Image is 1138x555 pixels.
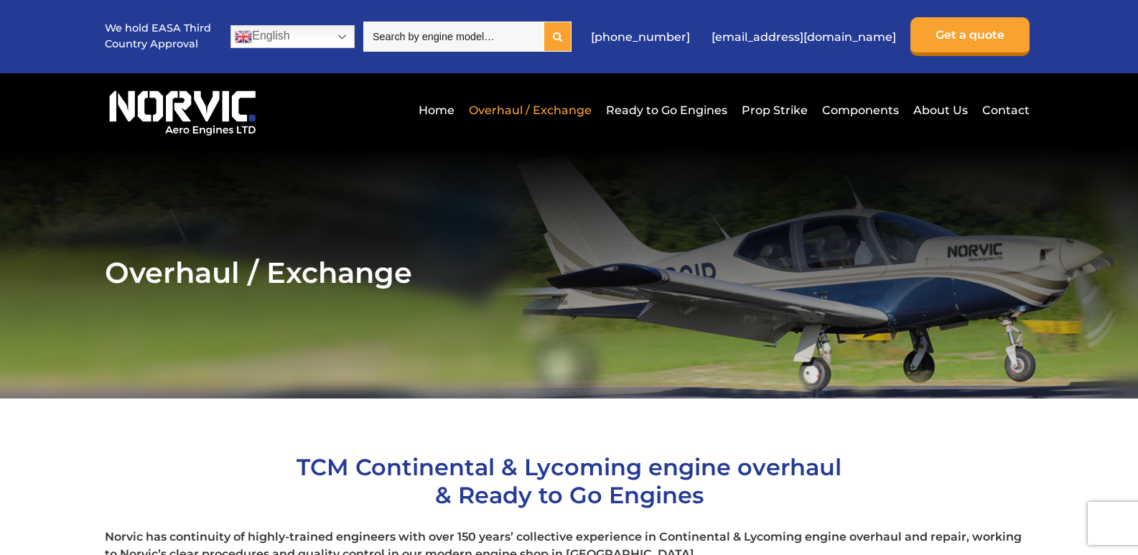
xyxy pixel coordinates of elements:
a: Components [818,93,903,128]
img: en [235,28,252,45]
a: [EMAIL_ADDRESS][DOMAIN_NAME] [704,19,903,55]
img: Norvic Aero Engines logo [105,84,259,136]
a: About Us [910,93,971,128]
a: Ready to Go Engines [602,93,731,128]
a: Contact [979,93,1030,128]
h2: Overhaul / Exchange [105,255,1032,290]
a: [PHONE_NUMBER] [584,19,697,55]
span: TCM Continental & Lycoming engine overhaul & Ready to Go Engines [297,453,841,509]
input: Search by engine model… [363,22,544,52]
a: English [230,25,355,48]
a: Home [415,93,458,128]
a: Prop Strike [738,93,811,128]
a: Overhaul / Exchange [465,93,595,128]
p: We hold EASA Third Country Approval [105,21,213,52]
a: Get a quote [910,17,1030,56]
